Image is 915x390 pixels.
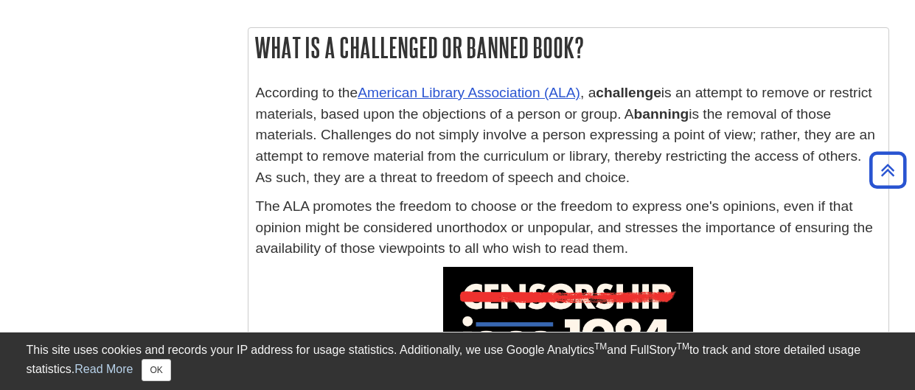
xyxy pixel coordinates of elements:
[256,196,881,260] p: The ALA promotes the freedom to choose or the freedom to express one's opinions, even if that opi...
[594,341,607,352] sup: TM
[256,83,881,189] p: According to the , a is an attempt to remove or restrict materials, based upon the objections of ...
[358,85,580,100] a: American Library Association (ALA)
[142,359,170,381] button: Close
[677,341,689,352] sup: TM
[634,106,689,122] strong: banning
[596,85,661,100] strong: challenge
[27,341,889,381] div: This site uses cookies and records your IP address for usage statistics. Additionally, we use Goo...
[864,160,911,180] a: Back to Top
[248,28,888,67] h2: What is a Challenged or Banned Book?
[74,363,133,375] a: Read More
